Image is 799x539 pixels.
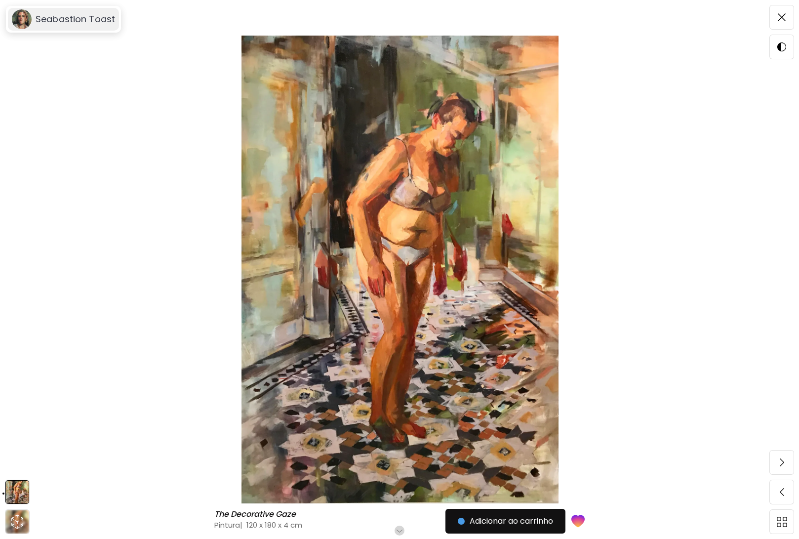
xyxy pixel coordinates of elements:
[214,520,483,530] h4: Pintura | 120 x 180 x 4 cm
[571,514,585,529] img: favorites
[565,508,591,535] button: favorites
[445,509,565,534] button: Adicionar ao carrinho
[9,514,25,530] div: animation
[458,515,553,527] span: Adicionar ao carrinho
[214,509,298,519] h6: The Decorative Gaze
[36,13,115,25] h6: Seabastion Toast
